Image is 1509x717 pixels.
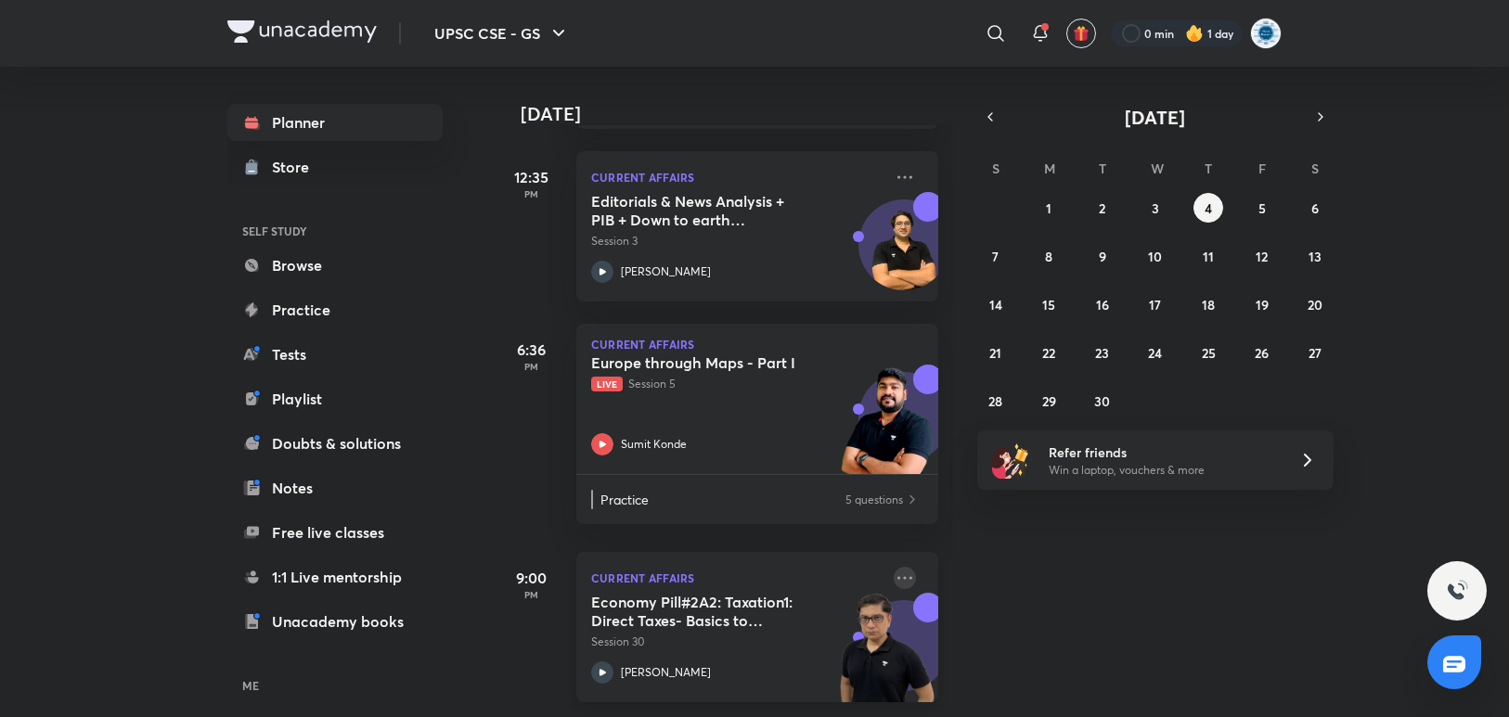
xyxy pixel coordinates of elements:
[591,377,623,391] span: Live
[495,361,569,372] p: PM
[1096,296,1109,314] abbr: September 16, 2025
[1247,289,1277,319] button: September 19, 2025
[227,514,443,551] a: Free live classes
[1256,296,1269,314] abbr: September 19, 2025
[1095,344,1109,362] abbr: September 23, 2025
[600,490,844,509] p: Practice
[988,392,1002,410] abbr: September 28, 2025
[227,425,443,462] a: Doubts & solutions
[1193,193,1223,223] button: September 4, 2025
[981,386,1011,416] button: September 28, 2025
[992,442,1029,479] img: referral
[227,558,443,595] a: 1:1 Live mentorship
[1152,199,1159,217] abbr: September 3, 2025
[1088,289,1117,319] button: September 16, 2025
[1034,338,1064,367] button: September 22, 2025
[227,247,443,284] a: Browse
[1202,296,1215,314] abbr: September 18, 2025
[1148,344,1162,362] abbr: September 24, 2025
[1099,248,1106,265] abbr: September 9, 2025
[1034,386,1064,416] button: September 29, 2025
[1300,338,1330,367] button: September 27, 2025
[621,436,687,453] p: Sumit Konde
[1049,442,1277,462] h6: Refer friends
[1141,193,1170,223] button: September 3, 2025
[1148,248,1162,265] abbr: September 10, 2025
[1300,193,1330,223] button: September 6, 2025
[1202,344,1216,362] abbr: September 25, 2025
[227,603,443,640] a: Unacademy books
[845,490,903,509] p: 5 questions
[1094,392,1110,410] abbr: September 30, 2025
[1203,248,1214,265] abbr: September 11, 2025
[1088,338,1117,367] button: September 23, 2025
[621,664,711,681] p: [PERSON_NAME]
[1205,199,1212,217] abbr: September 4, 2025
[1099,199,1105,217] abbr: September 2, 2025
[495,188,569,199] p: PM
[1073,25,1090,42] img: avatar
[591,353,822,372] h5: Europe through Maps - Part I
[227,148,443,186] a: Store
[989,344,1001,362] abbr: September 21, 2025
[1247,241,1277,271] button: September 12, 2025
[1255,344,1269,362] abbr: September 26, 2025
[981,338,1011,367] button: September 21, 2025
[1046,199,1051,217] abbr: September 1, 2025
[981,241,1011,271] button: September 7, 2025
[1042,392,1056,410] abbr: September 29, 2025
[1309,344,1322,362] abbr: September 27, 2025
[495,339,569,361] h5: 6:36
[1308,296,1322,314] abbr: September 20, 2025
[227,380,443,417] a: Playlist
[1044,160,1055,177] abbr: Monday
[1193,338,1223,367] button: September 25, 2025
[591,166,883,188] p: Current Affairs
[836,365,938,493] img: unacademy
[423,15,581,52] button: UPSC CSE - GS
[1311,160,1319,177] abbr: Saturday
[495,567,569,589] h5: 9:00
[495,589,569,600] p: PM
[591,634,883,650] p: Session 30
[1141,289,1170,319] button: September 17, 2025
[1185,24,1204,43] img: streak
[1099,160,1106,177] abbr: Tuesday
[1446,580,1468,602] img: ttu
[1250,18,1282,49] img: supriya Clinical research
[591,567,883,589] p: Current Affairs
[621,263,711,280] p: [PERSON_NAME]
[1034,193,1064,223] button: September 1, 2025
[1088,241,1117,271] button: September 9, 2025
[227,20,377,43] img: Company Logo
[227,20,377,47] a: Company Logo
[1300,289,1330,319] button: September 20, 2025
[1034,241,1064,271] button: September 8, 2025
[591,339,923,350] p: Current Affairs
[1149,296,1161,314] abbr: September 17, 2025
[1088,386,1117,416] button: September 30, 2025
[1247,338,1277,367] button: September 26, 2025
[521,103,957,125] h4: [DATE]
[992,248,999,265] abbr: September 7, 2025
[227,104,443,141] a: Planner
[1042,296,1055,314] abbr: September 15, 2025
[1258,199,1266,217] abbr: September 5, 2025
[1049,462,1277,479] p: Win a laptop, vouchers & more
[227,670,443,701] h6: ME
[227,291,443,328] a: Practice
[1034,289,1064,319] button: September 15, 2025
[227,215,443,247] h6: SELF STUDY
[905,490,920,509] img: Practice available
[1042,344,1055,362] abbr: September 22, 2025
[1258,160,1266,177] abbr: Friday
[989,296,1002,314] abbr: September 14, 2025
[992,160,1000,177] abbr: Sunday
[591,593,822,630] h5: Economy Pill#2A2: Taxation1: Direct Taxes- Basics to Corporation Tax, DDT etc
[1141,241,1170,271] button: September 10, 2025
[1151,160,1164,177] abbr: Wednesday
[1309,248,1322,265] abbr: September 13, 2025
[981,289,1011,319] button: September 14, 2025
[1141,338,1170,367] button: September 24, 2025
[227,336,443,373] a: Tests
